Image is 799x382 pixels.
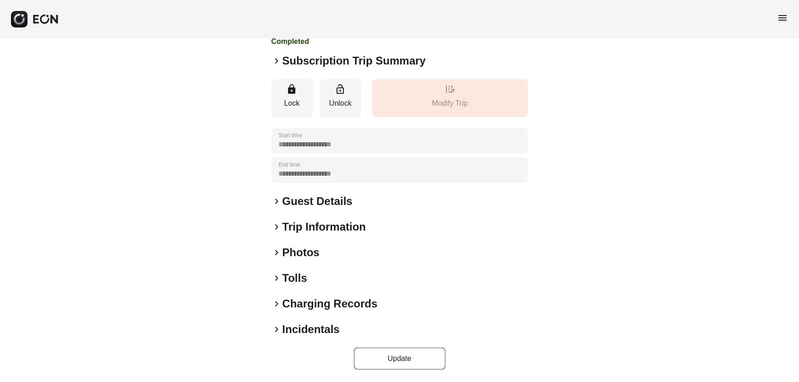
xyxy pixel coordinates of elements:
h2: Trip Information [283,220,366,234]
span: keyboard_arrow_right [272,273,283,284]
span: keyboard_arrow_right [272,196,283,207]
h2: Subscription Trip Summary [283,54,426,68]
span: keyboard_arrow_right [272,221,283,232]
h3: Completed [272,36,385,47]
h2: Tolls [283,271,307,285]
span: keyboard_arrow_right [272,298,283,309]
span: lock [287,84,298,95]
span: menu [777,12,788,23]
span: keyboard_arrow_right [272,247,283,258]
p: Lock [276,98,308,109]
span: keyboard_arrow_right [272,324,283,335]
span: lock_open [335,84,346,95]
span: keyboard_arrow_right [272,55,283,66]
p: Unlock [325,98,357,109]
button: Unlock [320,79,361,117]
h2: Charging Records [283,296,378,311]
button: Lock [272,79,313,117]
h2: Photos [283,245,320,260]
button: Update [354,348,446,370]
h2: Incidentals [283,322,340,337]
h2: Guest Details [283,194,353,209]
